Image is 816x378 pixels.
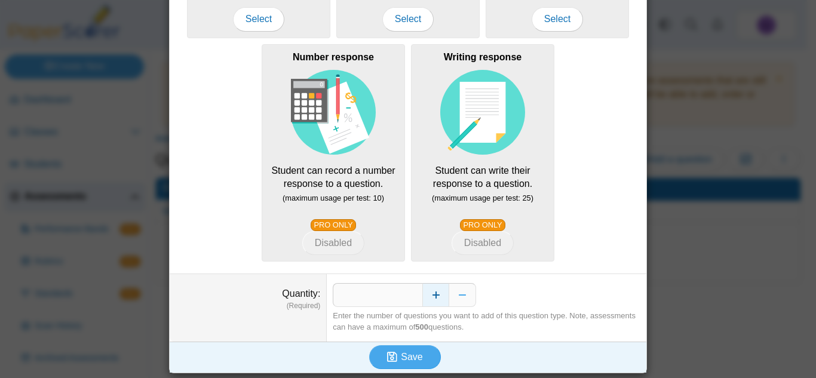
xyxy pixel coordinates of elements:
[440,70,525,155] img: item-type-writing-response.svg
[444,52,521,62] b: Writing response
[176,301,320,311] dfn: (Required)
[333,311,640,332] div: Enter the number of questions you want to add of this question type. Note, assessments can have a...
[293,52,374,62] b: Number response
[302,231,364,255] button: Number response Student can record a number response to a question. (maximum usage per test: 10) ...
[464,238,501,248] span: Disabled
[311,219,356,231] a: PRO ONLY
[282,288,320,299] label: Quantity
[369,345,441,369] button: Save
[449,283,476,307] button: Decrease
[283,193,384,202] small: (maximum usage per test: 10)
[233,7,284,31] span: Select
[532,7,583,31] span: Select
[382,7,434,31] span: Select
[262,44,405,262] div: Student can record a number response to a question.
[422,283,449,307] button: Increase
[460,219,505,231] a: PRO ONLY
[401,352,422,362] span: Save
[432,193,533,202] small: (maximum usage per test: 25)
[415,322,428,331] b: 500
[411,44,554,262] div: Student can write their response to a question.
[291,70,376,155] img: item-type-number-response.svg
[452,231,514,255] button: Writing response Student can write their response to a question. (maximum usage per test: 25) PRO...
[315,238,352,248] span: Disabled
